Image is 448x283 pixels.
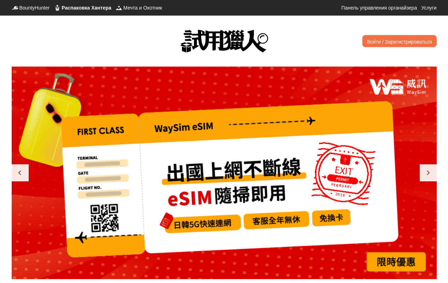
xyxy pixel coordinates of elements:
[421,5,436,11] font: Услуги
[367,39,432,45] font: Войти / Зарегистрироваться
[115,4,123,11] img: Мечта и Охотник
[180,30,268,52] img: Распаковка Хантера
[62,5,111,11] font: Распаковка Хантера
[12,4,50,11] a: BountyHunterBountyHunter
[123,5,162,11] font: Мечта и Охотник
[54,4,61,11] img: Распаковка Хантера
[115,4,162,11] a: Мечта и ОхотникМечта и Охотник
[341,4,417,11] a: Панель управления органайзера
[421,4,436,11] a: Услуги
[341,5,417,11] font: Панель управления органайзера
[54,4,111,11] a: Распаковка ХантераРаспаковка Хантера
[12,4,19,11] img: BountyHunter
[19,5,50,11] font: BountyHunter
